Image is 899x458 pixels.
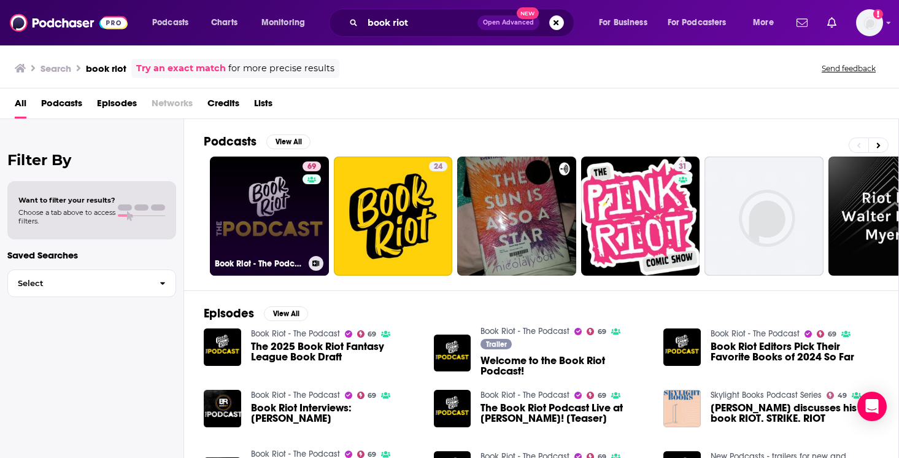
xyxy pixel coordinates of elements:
span: Networks [152,93,193,118]
a: Charts [203,13,245,33]
img: The Book Riot Podcast Live at Powell's! [Teaser] [434,390,471,427]
a: Book Riot - The Podcast [251,390,340,400]
span: For Business [599,14,647,31]
span: New [517,7,539,19]
a: Episodes [97,93,137,118]
a: Podcasts [41,93,82,118]
span: More [753,14,774,31]
span: Choose a tab above to access filters. [18,208,115,225]
a: The 2025 Book Riot Fantasy League Book Draft [251,341,419,362]
img: Book Riot Interviews: Zen Cho [204,390,241,427]
span: Trailer [486,341,507,348]
span: Select [8,279,150,287]
div: Open Intercom Messenger [857,392,887,421]
a: Book Riot - The Podcast [711,328,800,339]
h3: Search [41,63,71,74]
a: Credits [207,93,239,118]
h3: Book Riot - The Podcast [215,258,304,269]
button: Select [7,270,176,297]
button: open menu [744,13,789,33]
img: Book Riot Editors Pick Their Favorite Books of 2024 So Far [663,328,701,366]
a: Skylight Books Podcast Series [711,390,822,400]
a: 69Book Riot - The Podcast [210,157,329,276]
a: Book Riot - The Podcast [480,326,569,336]
h2: Podcasts [204,134,257,149]
input: Search podcasts, credits, & more... [363,13,477,33]
span: 69 [598,393,606,398]
span: 31 [679,161,687,173]
button: open menu [253,13,321,33]
a: Book Riot - The Podcast [480,390,569,400]
a: All [15,93,26,118]
img: Podchaser - Follow, Share and Rate Podcasts [10,11,128,34]
a: Welcome to the Book Riot Podcast! [480,355,649,376]
img: User Profile [856,9,883,36]
span: Monitoring [261,14,305,31]
span: 69 [307,161,316,173]
button: View All [264,306,308,321]
button: Open AdvancedNew [477,15,539,30]
a: 49 [827,392,847,399]
span: [PERSON_NAME] discusses his book RIOT. STRIKE. RIOT [711,403,879,424]
img: JOSHUA CLOVER discusses his book RIOT. STRIKE. RIOT [663,390,701,427]
span: 69 [368,393,376,398]
h2: Filter By [7,151,176,169]
a: Try an exact match [136,61,226,76]
a: EpisodesView All [204,306,308,321]
span: 69 [828,332,836,337]
span: 69 [368,332,376,337]
a: 69 [587,328,606,335]
a: 69 [357,392,377,399]
a: 69 [587,392,606,399]
span: Open Advanced [483,20,534,26]
a: Book Riot Interviews: Zen Cho [251,403,419,424]
span: 49 [838,393,847,398]
a: Show notifications dropdown [792,12,812,33]
a: Welcome to the Book Riot Podcast! [434,335,471,372]
h2: Episodes [204,306,254,321]
p: Saved Searches [7,249,176,261]
a: 69 [357,330,377,338]
span: Want to filter your results? [18,196,115,204]
button: Send feedback [818,63,879,74]
svg: Add a profile image [873,9,883,19]
a: 24 [334,157,453,276]
a: JOSHUA CLOVER discusses his book RIOT. STRIKE. RIOT [711,403,879,424]
button: open menu [590,13,663,33]
h3: book riot [86,63,126,74]
a: The Book Riot Podcast Live at Powell's! [Teaser] [480,403,649,424]
span: Charts [211,14,237,31]
span: Book Riot Editors Pick Their Favorite Books of 2024 So Far [711,341,879,362]
img: The 2025 Book Riot Fantasy League Book Draft [204,328,241,366]
a: Lists [254,93,272,118]
span: Logged in as hbgcommunications [856,9,883,36]
span: Podcasts [152,14,188,31]
button: View All [266,134,311,149]
a: 31 [581,157,700,276]
button: open menu [660,13,744,33]
a: 69 [817,330,836,338]
a: 24 [429,161,447,171]
a: PodcastsView All [204,134,311,149]
span: for more precise results [228,61,334,76]
span: 69 [368,452,376,457]
span: The Book Riot Podcast Live at [PERSON_NAME]! [Teaser] [480,403,649,424]
span: 24 [434,161,442,173]
span: 69 [598,329,606,335]
a: 69 [357,451,377,458]
button: open menu [144,13,204,33]
a: Book Riot - The Podcast [251,328,340,339]
a: Show notifications dropdown [822,12,841,33]
a: 31 [674,161,692,171]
